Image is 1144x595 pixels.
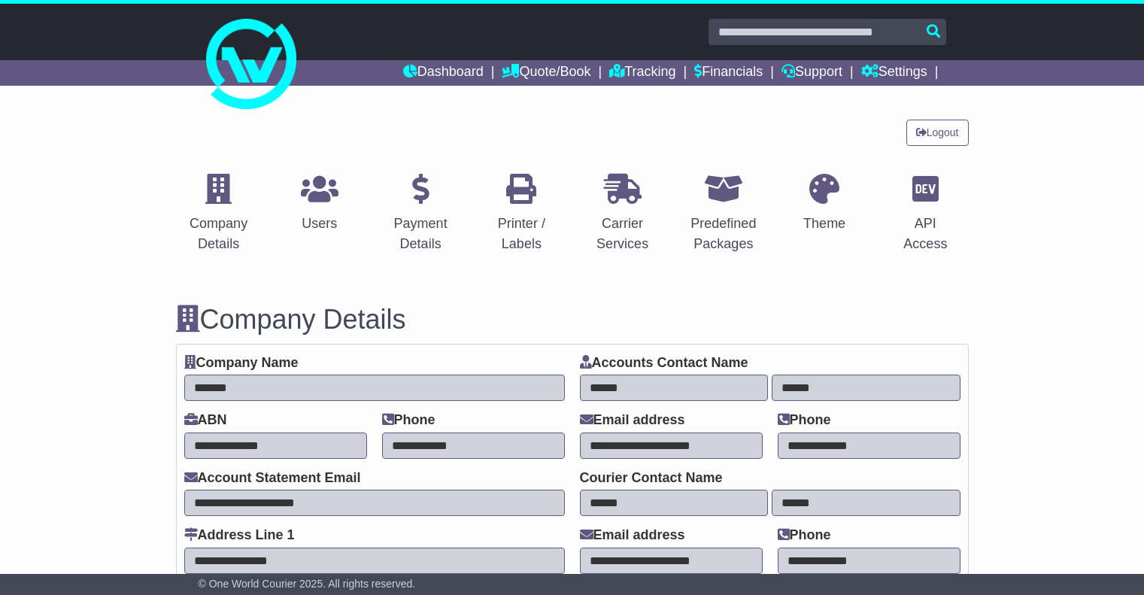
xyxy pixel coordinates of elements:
a: Dashboard [403,60,484,86]
a: Settings [861,60,927,86]
label: Phone [778,527,831,544]
a: Financials [694,60,763,86]
label: Courier Contact Name [580,470,723,487]
a: Support [781,60,842,86]
a: Payment Details [378,168,463,260]
a: Logout [906,120,969,146]
h3: Company Details [176,305,969,335]
div: Payment Details [387,214,454,254]
a: Printer / Labels [478,168,564,260]
div: Carrier Services [590,214,656,254]
a: Predefined Packages [681,168,766,260]
label: Email address [580,527,685,544]
span: © One World Courier 2025. All rights reserved. [199,578,416,590]
a: Carrier Services [580,168,666,260]
label: Phone [778,412,831,429]
div: API Access [892,214,958,254]
div: Users [301,214,338,234]
div: Company Details [186,214,252,254]
div: Theme [803,214,845,234]
label: Account Statement Email [184,470,361,487]
label: Company Name [184,355,299,372]
label: Address Line 1 [184,527,295,544]
div: Predefined Packages [690,214,757,254]
a: Users [291,168,348,239]
label: Email address [580,412,685,429]
label: Accounts Contact Name [580,355,748,372]
a: Company Details [176,168,262,260]
div: Printer / Labels [488,214,554,254]
a: Quote/Book [502,60,590,86]
a: Theme [794,168,855,239]
label: Phone [382,412,435,429]
a: API Access [882,168,968,260]
label: ABN [184,412,227,429]
a: Tracking [609,60,675,86]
